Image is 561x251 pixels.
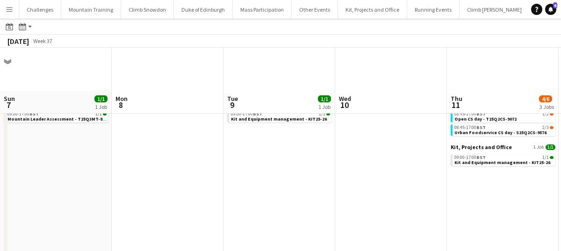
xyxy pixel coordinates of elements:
[542,112,549,116] span: 1/2
[7,36,29,46] div: [DATE]
[451,143,555,151] a: Kit, Projects and Office1 Job1/1
[253,111,262,117] span: BST
[460,0,530,19] button: Climb [PERSON_NAME]
[95,103,107,110] div: 1 Job
[454,155,486,160] span: 09:00-17:00
[231,116,327,122] span: Kit and Equipment management - KIT25-26
[227,94,238,103] span: Tue
[231,112,262,116] span: 09:00-17:00
[338,0,407,19] button: Kit, Projects and Office
[545,4,556,15] a: 6
[326,113,330,115] span: 1/1
[454,111,554,122] a: 08:45-17:00BST1/2Open CS day - T25Q2CS-9072
[476,154,486,160] span: BST
[454,159,550,165] span: Kit and Equipment management - KIT25-26
[95,112,102,116] span: 1/1
[2,100,15,110] span: 7
[19,0,61,19] button: Challenges
[318,103,331,110] div: 1 Job
[454,124,554,135] a: 08:45-17:00BST2/3Urban Foodservice CS day - S25Q2CS-9576
[553,2,557,8] span: 6
[533,144,544,150] span: 1 Job
[31,37,54,44] span: Week 37
[174,0,233,19] button: Duke of Edinburgh
[476,111,486,117] span: BST
[451,100,555,143] div: Climb Snowdon2 Jobs3/508:45-17:00BST1/2Open CS day - T25Q2CS-907208:45-17:00BST2/3Urban Foodservi...
[94,95,108,102] span: 1/1
[115,94,128,103] span: Mon
[476,124,486,130] span: BST
[542,125,549,130] span: 2/3
[103,113,107,115] span: 1/1
[542,155,549,160] span: 1/1
[29,111,39,117] span: BST
[319,112,325,116] span: 1/1
[338,100,351,110] span: 10
[451,143,555,168] div: Kit, Projects and Office1 Job1/109:00-17:00BST1/1Kit and Equipment management - KIT25-26
[454,154,554,165] a: 09:00-17:00BST1/1Kit and Equipment management - KIT25-26
[4,94,15,103] span: Sun
[550,113,554,115] span: 1/2
[231,111,330,122] a: 09:00-17:00BST1/1Kit and Equipment management - KIT25-26
[539,103,554,110] div: 3 Jobs
[233,0,292,19] button: Mass Participation
[449,100,462,110] span: 11
[114,100,128,110] span: 8
[550,156,554,159] span: 1/1
[451,94,462,103] span: Thu
[550,126,554,129] span: 2/3
[454,112,486,116] span: 08:45-17:00
[121,0,174,19] button: Climb Snowdon
[454,125,486,130] span: 08:45-17:00
[61,0,121,19] button: Mountain Training
[7,111,107,122] a: 09:00-17:00BST1/1Mountain Leader Assessment - T25Q3MT-8802
[339,94,351,103] span: Wed
[454,116,517,122] span: Open CS day - T25Q2CS-9072
[7,112,39,116] span: 09:00-17:00
[454,129,547,136] span: Urban Foodservice CS day - S25Q2CS-9576
[292,0,338,19] button: Other Events
[539,95,552,102] span: 4/6
[546,144,555,150] span: 1/1
[7,116,109,122] span: Mountain Leader Assessment - T25Q3MT-8802
[318,95,331,102] span: 1/1
[451,143,512,151] span: Kit, Projects and Office
[407,0,460,19] button: Running Events
[226,100,238,110] span: 9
